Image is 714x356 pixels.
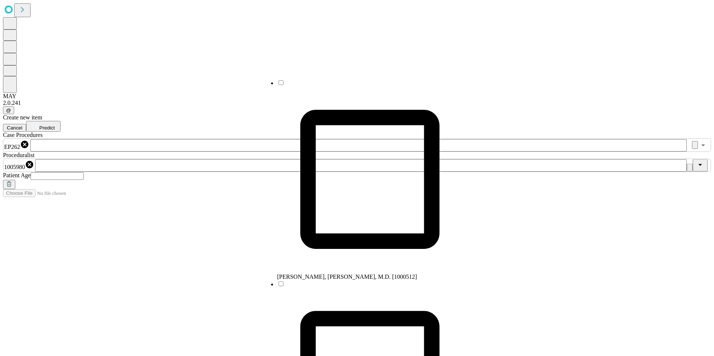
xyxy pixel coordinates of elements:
span: Cancel [7,125,22,131]
span: Patient Age [3,172,31,178]
button: Cancel [3,124,26,132]
div: MAY [3,93,711,100]
button: @ [3,106,14,114]
span: Predict [39,125,55,131]
div: 2.0.241 [3,100,711,106]
span: 1005980 [4,164,25,170]
span: EP262 [4,144,20,150]
button: Clear [687,164,693,172]
span: [PERSON_NAME], [PERSON_NAME], M.D. [1000512] [277,274,417,280]
button: Close [693,159,708,172]
button: Open [698,140,708,150]
span: Create new item [3,114,42,121]
span: Proceduralist [3,152,34,158]
button: Clear [692,141,698,149]
div: EP262 [4,140,29,150]
span: Scheduled Procedure [3,132,43,138]
span: @ [6,107,11,113]
button: Predict [26,121,60,132]
div: 1005980 [4,160,34,171]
